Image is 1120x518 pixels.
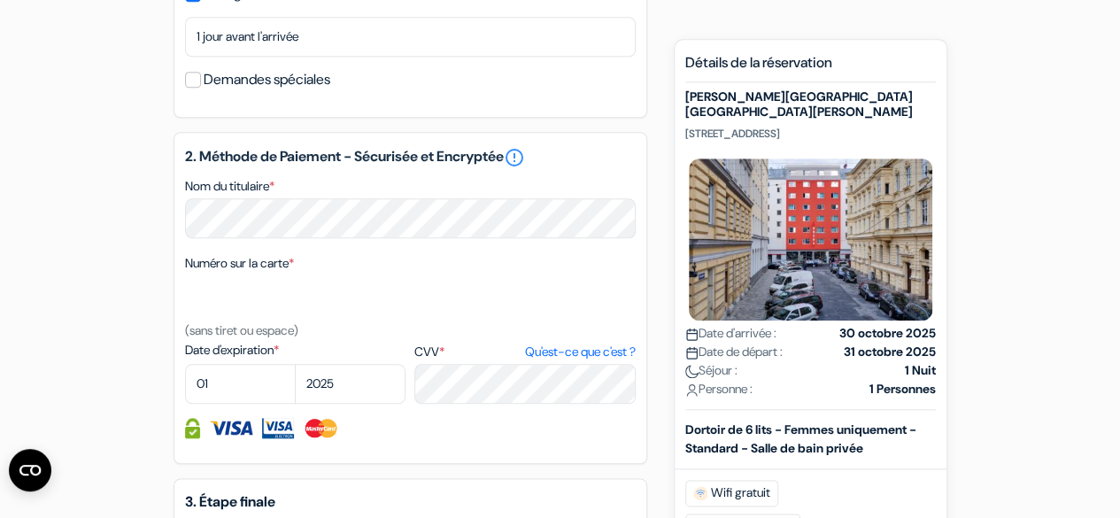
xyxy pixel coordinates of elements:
span: Séjour : [685,360,738,379]
span: Date d'arrivée : [685,323,776,342]
img: user_icon.svg [685,383,699,396]
img: Visa Electron [262,418,294,438]
strong: 1 Nuit [905,360,936,379]
img: calendar.svg [685,345,699,359]
label: Demandes spéciales [204,67,330,92]
img: Visa [209,418,253,438]
button: Open CMP widget [9,449,51,491]
a: Qu'est-ce que c'est ? [524,343,635,361]
h5: Détails de la réservation [685,54,936,82]
img: calendar.svg [685,327,699,340]
label: Nom du titulaire [185,177,274,196]
p: [STREET_ADDRESS] [685,126,936,140]
small: (sans tiret ou espace) [185,322,298,338]
h5: 3. Étape finale [185,493,636,510]
img: free_wifi.svg [693,485,707,499]
img: Master Card [303,418,339,438]
strong: 1 Personnes [869,379,936,398]
h5: 2. Méthode de Paiement - Sécurisée et Encryptée [185,147,636,168]
strong: 30 octobre 2025 [839,323,936,342]
a: error_outline [504,147,525,168]
span: Date de départ : [685,342,783,360]
img: moon.svg [685,364,699,377]
label: Date d'expiration [185,341,406,360]
label: Numéro sur la carte [185,254,294,273]
span: Personne : [685,379,753,398]
b: Dortoir de 6 lits - Femmes uniquement - Standard - Salle de bain privée [685,421,916,455]
span: Wifi gratuit [685,479,778,506]
label: CVV [414,343,635,361]
img: Information de carte de crédit entièrement encryptée et sécurisée [185,418,200,438]
h5: [PERSON_NAME][GEOGRAPHIC_DATA] [GEOGRAPHIC_DATA][PERSON_NAME] [685,89,936,120]
strong: 31 octobre 2025 [844,342,936,360]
